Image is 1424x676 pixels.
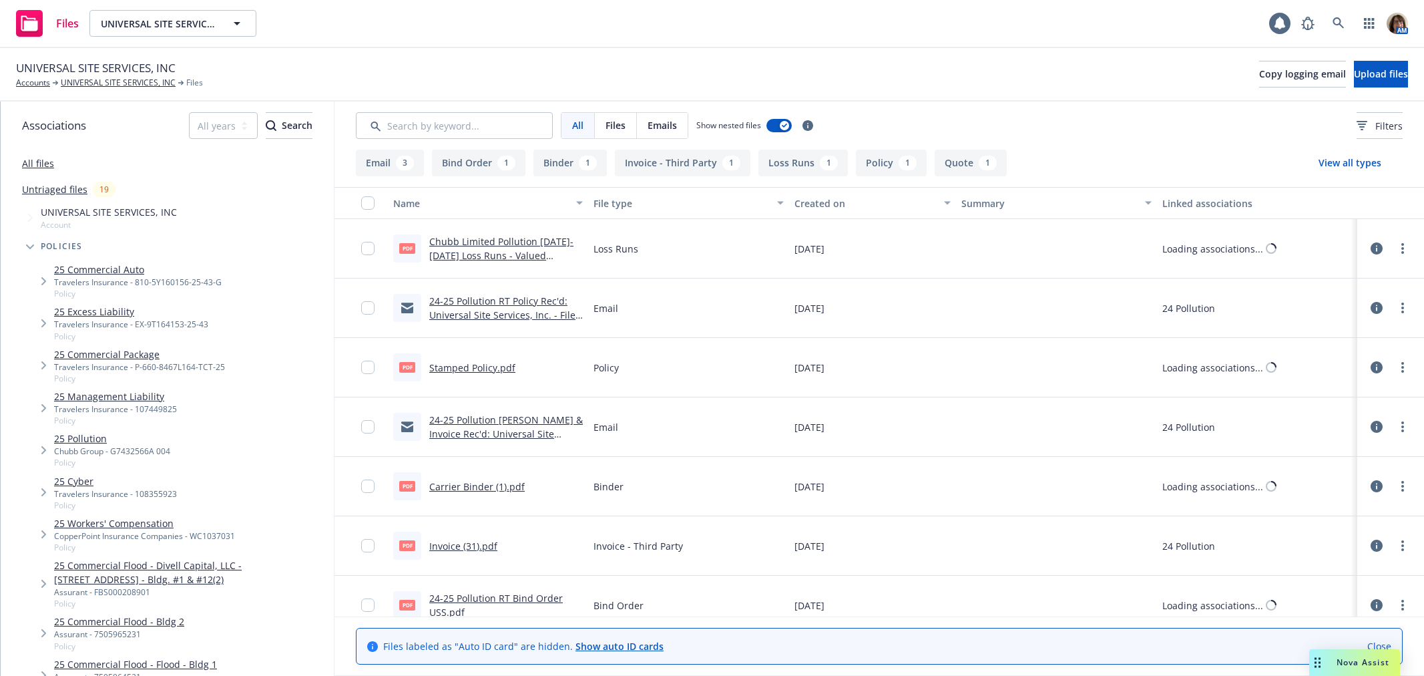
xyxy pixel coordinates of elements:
span: Email [594,420,618,434]
input: Search by keyword... [356,112,553,139]
img: photo [1387,13,1408,34]
span: Email [594,301,618,315]
a: 25 Management Liability [54,389,177,403]
span: [DATE] [794,420,824,434]
span: Policy [54,457,170,468]
div: 1 [722,156,740,170]
span: [DATE] [794,539,824,553]
span: Files labeled as "Auto ID card" are hidden. [383,639,664,653]
span: Policy [54,598,328,609]
a: Untriaged files [22,182,87,196]
span: Policy [54,641,184,652]
span: [DATE] [794,599,824,613]
button: Loss Runs [758,150,848,176]
a: Carrier Binder (1).pdf [429,480,525,493]
button: SearchSearch [266,112,312,139]
button: Email [356,150,424,176]
span: pdf [399,362,415,372]
span: Associations [22,117,86,134]
span: Files [186,77,203,89]
a: 25 Commercial Auto [54,263,222,277]
button: Nova Assist [1309,649,1400,676]
span: Bind Order [594,599,644,613]
span: Invoice - Third Party [594,539,683,553]
span: UNIVERSAL SITE SERVICES, INC [16,59,176,77]
a: 25 Cyber [54,474,177,488]
div: CopperPoint Insurance Companies - WC1037031 [54,530,235,542]
button: Invoice - Third Party [615,150,750,176]
a: Accounts [16,77,50,89]
div: Assurant - 7505965231 [54,629,184,640]
div: Travelers Insurance - EX-9T164153-25-43 [54,319,208,330]
span: Filters [1375,119,1403,133]
button: Copy logging email [1259,61,1346,88]
button: Upload files [1354,61,1408,88]
input: Toggle Row Selected [361,361,375,374]
span: [DATE] [794,480,824,494]
button: Summary [956,187,1156,219]
a: Files [11,5,84,42]
span: UNIVERSAL SITE SERVICES, INC [41,205,177,219]
button: Policy [856,150,927,176]
a: 25 Pollution [54,432,170,446]
button: View all types [1297,150,1403,176]
div: Travelers Insurance - 810-5Y160156-25-43-G [54,277,222,288]
div: 1 [579,156,597,170]
span: Files [56,18,79,29]
input: Toggle Row Selected [361,599,375,612]
div: Chubb Group - G7432566A 004 [54,446,170,457]
a: more [1395,359,1411,375]
span: Policy [54,331,208,342]
button: Linked associations [1157,187,1357,219]
a: 25 Commercial Flood - Bldg 2 [54,615,184,629]
a: Close [1367,639,1391,653]
span: Policy [54,415,177,426]
span: [DATE] [794,242,824,256]
button: Bind Order [432,150,525,176]
input: Toggle Row Selected [361,242,375,255]
div: Name [393,196,568,210]
span: Policies [41,242,83,250]
a: Report a Bug [1294,10,1321,37]
div: Loading associations... [1162,361,1263,375]
a: UNIVERSAL SITE SERVICES, INC [61,77,176,89]
div: Created on [794,196,936,210]
span: pdf [399,481,415,491]
div: Summary [961,196,1136,210]
div: Drag to move [1309,649,1326,676]
span: Emails [648,118,677,132]
a: Chubb Limited Pollution [DATE]-[DATE] Loss Runs - Valued [DATE].PDF [429,235,573,276]
a: All files [22,157,54,170]
span: Loss Runs [594,242,638,256]
a: more [1395,538,1411,554]
div: 1 [979,156,997,170]
span: Policy [54,500,177,511]
div: 24 Pollution [1162,539,1215,553]
div: Travelers Insurance - P-660-8467L164-TCT-25 [54,361,225,373]
a: 25 Workers' Compensation [54,516,235,530]
span: Files [606,118,626,132]
button: Name [388,187,588,219]
a: Stamped Policy.pdf [429,361,515,374]
a: more [1395,419,1411,435]
span: Account [41,219,177,230]
div: Loading associations... [1162,480,1263,494]
span: Upload files [1354,67,1408,80]
span: [DATE] [794,301,824,315]
div: File type [594,196,768,210]
input: Toggle Row Selected [361,420,375,434]
span: Policy [54,288,222,299]
span: Copy logging email [1259,67,1346,80]
div: 3 [396,156,414,170]
div: Linked associations [1162,196,1352,210]
a: 24-25 Pollution [PERSON_NAME] & Invoice Rec'd: Universal Site Services, Inc. - Environmental Liab... [429,413,583,468]
a: 25 Commercial Package [54,347,225,361]
a: Invoice (31).pdf [429,540,497,552]
span: pdf [399,540,415,550]
div: 1 [899,156,917,170]
span: UNIVERSAL SITE SERVICES, INC [101,17,216,31]
a: more [1395,240,1411,257]
a: Switch app [1356,10,1383,37]
svg: Search [266,120,276,131]
button: Created on [789,187,956,219]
